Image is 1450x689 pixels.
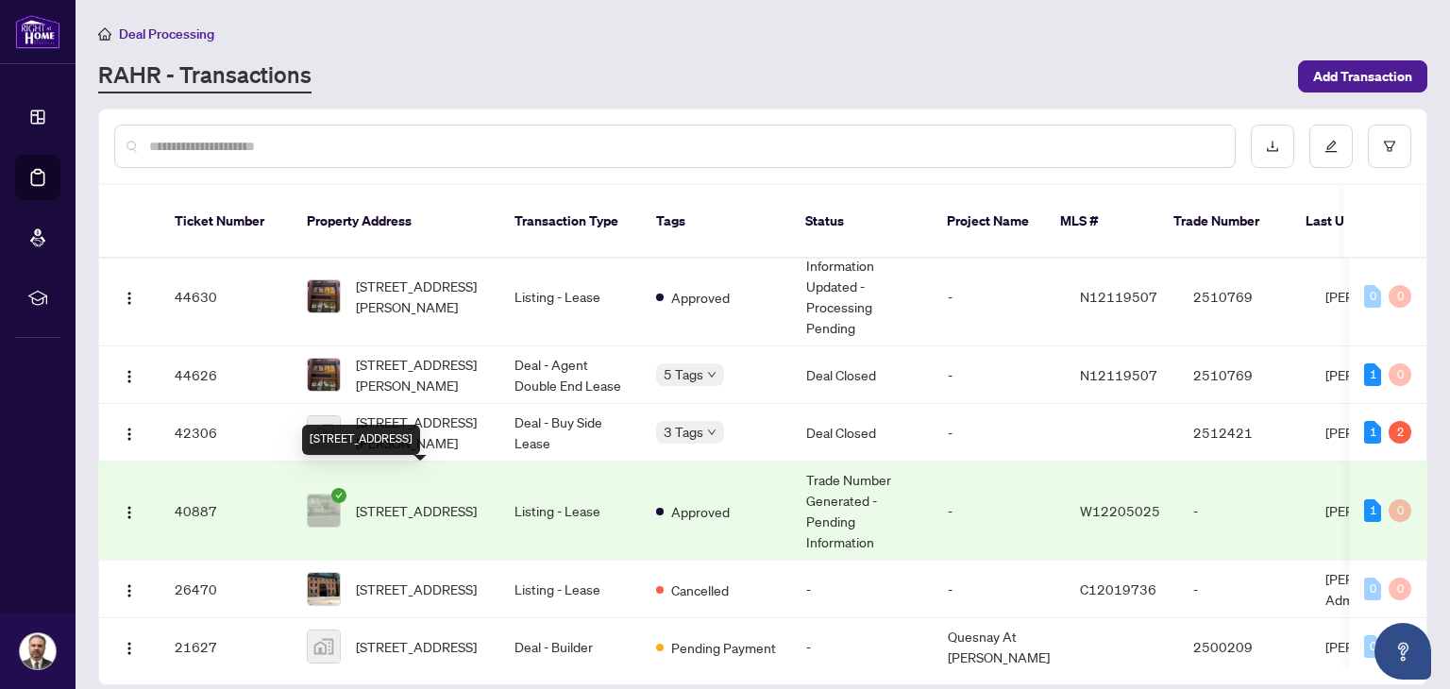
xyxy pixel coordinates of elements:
[160,561,292,618] td: 26470
[160,462,292,561] td: 40887
[499,462,641,561] td: Listing - Lease
[1374,623,1431,680] button: Open asap
[1178,618,1310,676] td: 2500209
[122,641,137,656] img: Logo
[160,404,292,462] td: 42306
[114,631,144,662] button: Logo
[1158,185,1290,259] th: Trade Number
[356,500,477,521] span: [STREET_ADDRESS]
[356,579,477,599] span: [STREET_ADDRESS]
[1389,285,1411,308] div: 0
[499,618,641,676] td: Deal - Builder
[791,462,933,561] td: Trade Number Generated - Pending Information
[1178,404,1310,462] td: 2512421
[122,505,137,520] img: Logo
[122,427,137,442] img: Logo
[122,583,137,598] img: Logo
[499,185,641,259] th: Transaction Type
[933,346,1065,404] td: -
[122,291,137,306] img: Logo
[707,428,717,437] span: down
[98,59,312,93] a: RAHR - Transactions
[707,370,717,379] span: down
[114,574,144,604] button: Logo
[1080,288,1157,305] span: N12119507
[1178,346,1310,404] td: 2510769
[933,247,1065,346] td: -
[308,495,340,527] img: thumbnail-img
[664,421,703,443] span: 3 Tags
[331,488,346,503] span: check-circle
[1389,578,1411,600] div: 0
[641,185,790,259] th: Tags
[671,501,730,522] span: Approved
[499,346,641,404] td: Deal - Agent Double End Lease
[1364,285,1381,308] div: 0
[160,185,292,259] th: Ticket Number
[122,369,137,384] img: Logo
[664,363,703,385] span: 5 Tags
[302,425,420,455] div: [STREET_ADDRESS]
[499,404,641,462] td: Deal - Buy Side Lease
[20,633,56,669] img: Profile Icon
[160,247,292,346] td: 44630
[791,247,933,346] td: Information Updated - Processing Pending
[160,346,292,404] td: 44626
[790,185,932,259] th: Status
[1364,421,1381,444] div: 1
[1389,421,1411,444] div: 2
[933,561,1065,618] td: -
[1364,635,1381,658] div: 0
[160,618,292,676] td: 21627
[98,27,111,41] span: home
[1290,185,1432,259] th: Last Updated By
[308,573,340,605] img: thumbnail-img
[308,416,340,448] img: thumbnail-img
[356,276,484,317] span: [STREET_ADDRESS][PERSON_NAME]
[1389,363,1411,386] div: 0
[308,280,340,312] img: thumbnail-img
[1045,185,1158,259] th: MLS #
[308,630,340,663] img: thumbnail-img
[1313,61,1412,92] span: Add Transaction
[1080,502,1160,519] span: W12205025
[1383,140,1396,153] span: filter
[1266,140,1279,153] span: download
[933,462,1065,561] td: -
[356,412,484,453] span: [STREET_ADDRESS][PERSON_NAME]
[671,637,776,658] span: Pending Payment
[933,404,1065,462] td: -
[791,561,933,618] td: -
[1178,462,1310,561] td: -
[1309,125,1353,168] button: edit
[114,496,144,526] button: Logo
[15,14,60,49] img: logo
[791,404,933,462] td: Deal Closed
[114,417,144,447] button: Logo
[356,354,484,395] span: [STREET_ADDRESS][PERSON_NAME]
[1364,578,1381,600] div: 0
[671,287,730,308] span: Approved
[791,618,933,676] td: -
[308,359,340,391] img: thumbnail-img
[114,281,144,311] button: Logo
[1368,125,1411,168] button: filter
[114,360,144,390] button: Logo
[499,247,641,346] td: Listing - Lease
[356,636,477,657] span: [STREET_ADDRESS]
[1298,60,1427,92] button: Add Transaction
[1364,363,1381,386] div: 1
[1251,125,1294,168] button: download
[119,25,214,42] span: Deal Processing
[933,618,1065,676] td: Quesnay At [PERSON_NAME]
[671,580,729,600] span: Cancelled
[292,185,499,259] th: Property Address
[1389,499,1411,522] div: 0
[1364,499,1381,522] div: 1
[1080,366,1157,383] span: N12119507
[1080,580,1156,597] span: C12019736
[791,346,933,404] td: Deal Closed
[499,561,641,618] td: Listing - Lease
[1178,247,1310,346] td: 2510769
[932,185,1045,259] th: Project Name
